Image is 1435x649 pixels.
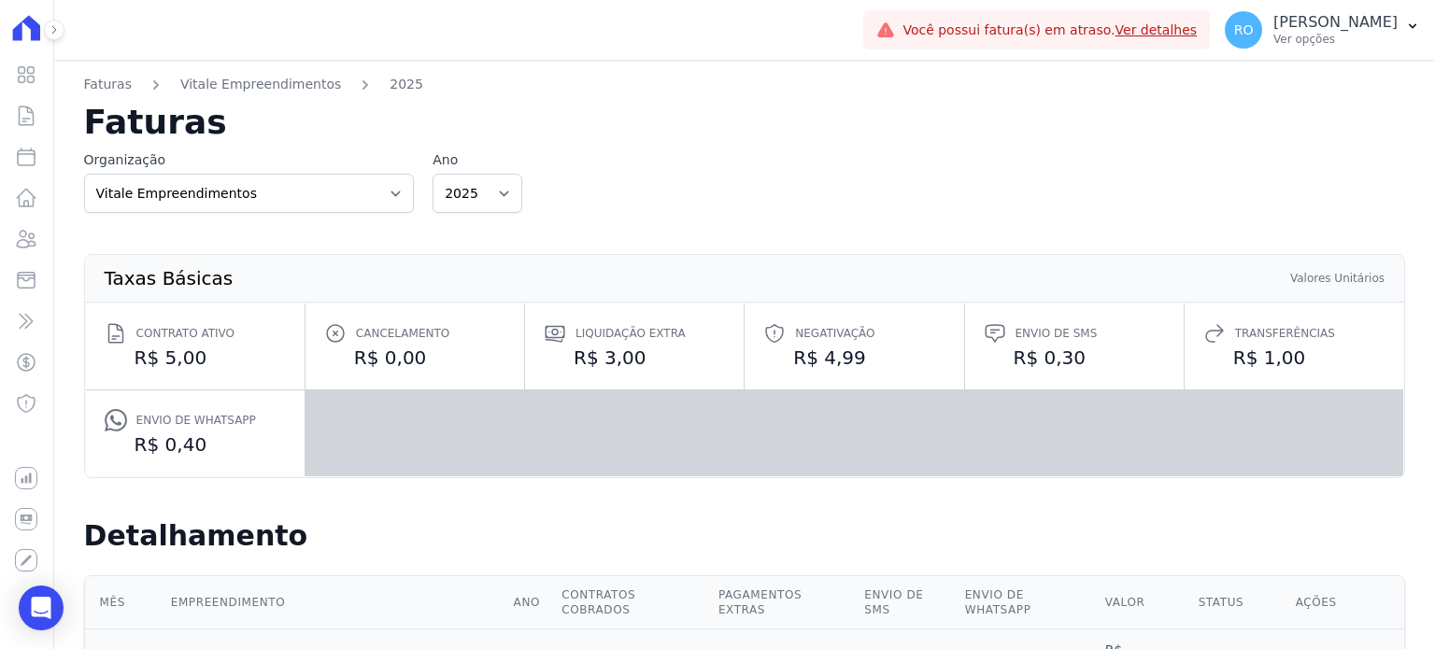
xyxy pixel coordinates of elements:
span: Envio de Whatsapp [136,411,256,430]
span: Liquidação extra [575,324,686,343]
th: Envio de Whatsapp [958,576,1098,629]
dd: R$ 0,00 [324,345,505,371]
th: Valores Unitários [1289,270,1385,287]
span: Transferências [1235,324,1335,343]
dd: R$ 1,00 [1203,345,1385,371]
th: Pagamentos extras [711,576,857,629]
dd: R$ 0,30 [984,345,1165,371]
th: Envio de SMS [857,576,957,629]
span: Contrato ativo [136,324,234,343]
th: Taxas Básicas [104,270,234,287]
div: Open Intercom Messenger [19,586,64,630]
a: Ver detalhes [1115,22,1198,37]
label: Organização [84,150,415,170]
dd: R$ 3,00 [544,345,725,371]
span: Negativação [795,324,874,343]
th: Ações [1288,576,1404,629]
th: Empreendimento [163,576,506,629]
th: Mês [85,576,163,629]
span: Você possui fatura(s) em atraso. [902,21,1197,40]
span: Envio de SMS [1016,324,1098,343]
th: Ano [506,576,555,629]
p: Ver opções [1273,32,1398,47]
span: RO [1234,23,1254,36]
th: Status [1191,576,1288,629]
p: [PERSON_NAME] [1273,13,1398,32]
th: Contratos cobrados [554,576,711,629]
a: Faturas [84,75,132,94]
label: Ano [433,150,522,170]
h2: Faturas [84,106,1405,139]
a: 2025 [390,75,423,94]
h2: Detalhamento [84,519,1405,553]
span: Cancelamento [356,324,449,343]
nav: Breadcrumb [84,75,1405,106]
button: RO [PERSON_NAME] Ver opções [1210,4,1435,56]
dd: R$ 5,00 [105,345,286,371]
dd: R$ 0,40 [105,431,286,458]
dd: R$ 4,99 [763,345,945,371]
th: Valor [1098,576,1191,629]
a: Vitale Empreendimentos [180,75,341,94]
